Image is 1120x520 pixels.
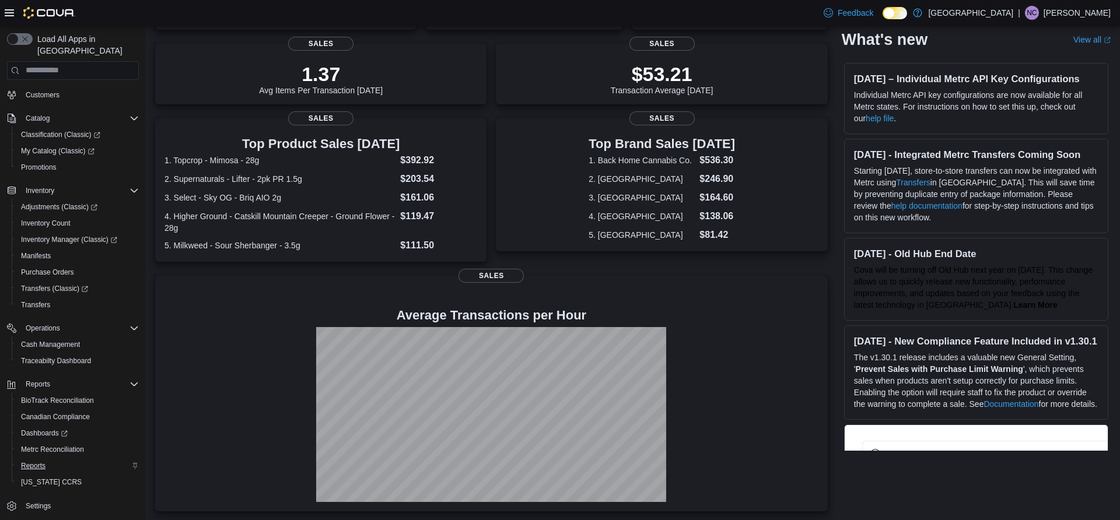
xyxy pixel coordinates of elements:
[12,231,143,248] a: Inventory Manager (Classic)
[12,280,143,297] a: Transfers (Classic)
[16,442,89,456] a: Metrc Reconciliation
[2,86,143,103] button: Customers
[164,192,395,203] dt: 3. Select - Sky OG - Briq AIO 2g
[12,474,143,490] button: [US_STATE] CCRS
[16,338,85,352] a: Cash Management
[21,184,59,198] button: Inventory
[16,442,139,456] span: Metrc Reconciliation
[16,265,139,279] span: Purchase Orders
[12,336,143,353] button: Cash Management
[400,238,477,252] dd: $111.50
[1104,37,1111,44] svg: External link
[26,186,54,195] span: Inventory
[26,90,60,100] span: Customers
[16,459,50,473] a: Reports
[16,249,139,263] span: Manifests
[288,37,353,51] span: Sales
[164,154,395,166] dt: 1. Topcrop - Mimosa - 28g
[629,111,695,125] span: Sales
[854,89,1098,124] p: Individual Metrc API key configurations are now available for all Metrc states. For instructions ...
[21,356,91,366] span: Traceabilty Dashboard
[12,199,143,215] a: Adjustments (Classic)
[259,62,383,95] div: Avg Items Per Transaction [DATE]
[883,7,907,19] input: Dark Mode
[1013,300,1057,310] a: Learn More
[699,191,735,205] dd: $164.60
[21,300,50,310] span: Transfers
[16,393,139,407] span: BioTrack Reconciliation
[12,409,143,425] button: Canadian Compliance
[16,426,72,440] a: Dashboards
[459,269,524,283] span: Sales
[2,320,143,336] button: Operations
[16,233,122,247] a: Inventory Manager (Classic)
[21,321,139,335] span: Operations
[16,410,139,424] span: Canadian Compliance
[854,265,1093,310] span: Cova will be turning off Old Hub next year on [DATE]. This change allows us to quickly release ne...
[16,160,139,174] span: Promotions
[819,1,878,24] a: Feedback
[21,428,68,438] span: Dashboards
[16,298,55,312] a: Transfers
[16,298,139,312] span: Transfers
[16,410,94,424] a: Canadian Compliance
[16,160,61,174] a: Promotions
[26,324,60,333] span: Operations
[854,248,1098,259] h3: [DATE] - Old Hub End Date
[16,128,105,142] a: Classification (Classic)
[589,137,735,151] h3: Top Brand Sales [DATE]
[164,308,818,322] h4: Average Transactions per Hour
[16,459,139,473] span: Reports
[259,62,383,86] p: 1.37
[699,153,735,167] dd: $536.30
[33,33,139,57] span: Load All Apps in [GEOGRAPHIC_DATA]
[854,352,1098,410] p: The v1.30.1 release includes a valuable new General Setting, ' ', which prevents sales when produ...
[21,146,94,156] span: My Catalog (Classic)
[866,114,894,123] a: help file
[1025,6,1039,20] div: Nathan Curtin
[16,200,139,214] span: Adjustments (Classic)
[21,340,80,349] span: Cash Management
[26,501,51,511] span: Settings
[21,87,139,102] span: Customers
[12,248,143,264] button: Manifests
[21,498,139,513] span: Settings
[12,159,143,175] button: Promotions
[16,216,139,230] span: Inventory Count
[164,240,395,251] dt: 5. Milkweed - Sour Sherbanger - 3.5g
[699,172,735,186] dd: $246.90
[21,477,82,487] span: [US_STATE] CCRS
[854,149,1098,160] h3: [DATE] - Integrated Metrc Transfers Coming Soon
[164,173,395,185] dt: 2. Supernaturals - Lifter - 2pk PR 1.5g
[883,19,883,20] span: Dark Mode
[12,392,143,409] button: BioTrack Reconciliation
[21,251,51,261] span: Manifests
[2,182,143,199] button: Inventory
[928,6,1013,20] p: [GEOGRAPHIC_DATA]
[16,475,86,489] a: [US_STATE] CCRS
[16,338,139,352] span: Cash Management
[21,377,139,391] span: Reports
[21,130,100,139] span: Classification (Classic)
[1044,6,1111,20] p: [PERSON_NAME]
[16,233,139,247] span: Inventory Manager (Classic)
[400,209,477,223] dd: $119.47
[21,235,117,244] span: Inventory Manager (Classic)
[589,210,695,222] dt: 4. [GEOGRAPHIC_DATA]
[984,399,1038,409] a: Documentation
[23,7,75,19] img: Cova
[21,184,139,198] span: Inventory
[21,321,65,335] button: Operations
[2,110,143,127] button: Catalog
[842,30,928,49] h2: What's new
[854,165,1098,223] p: Starting [DATE], store-to-store transfers can now be integrated with Metrc using in [GEOGRAPHIC_D...
[699,228,735,242] dd: $81.42
[16,200,102,214] a: Adjustments (Classic)
[589,154,695,166] dt: 1. Back Home Cannabis Co.
[589,192,695,203] dt: 3. [GEOGRAPHIC_DATA]
[2,376,143,392] button: Reports
[16,354,139,368] span: Traceabilty Dashboard
[21,499,55,513] a: Settings
[589,229,695,241] dt: 5. [GEOGRAPHIC_DATA]
[1018,6,1020,20] p: |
